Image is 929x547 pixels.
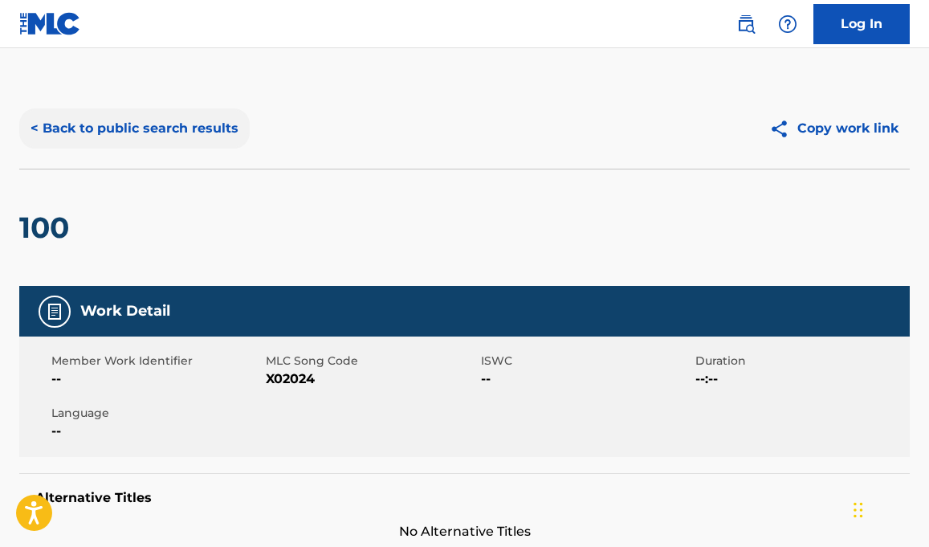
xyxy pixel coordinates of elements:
[35,490,894,506] h5: Alternative Titles
[772,8,804,40] div: Help
[736,14,756,34] img: search
[80,302,170,320] h5: Work Detail
[854,486,863,534] div: Drag
[51,369,262,389] span: --
[481,353,691,369] span: ISWC
[769,119,797,139] img: Copy work link
[51,405,262,422] span: Language
[19,210,77,246] h2: 100
[51,422,262,441] span: --
[19,12,81,35] img: MLC Logo
[266,369,476,389] span: X02024
[695,353,906,369] span: Duration
[481,369,691,389] span: --
[266,353,476,369] span: MLC Song Code
[813,4,910,44] a: Log In
[51,353,262,369] span: Member Work Identifier
[19,522,910,541] span: No Alternative Titles
[45,302,64,321] img: Work Detail
[695,369,906,389] span: --:--
[758,108,910,149] button: Copy work link
[778,14,797,34] img: help
[849,470,929,547] iframe: Chat Widget
[19,108,250,149] button: < Back to public search results
[730,8,762,40] a: Public Search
